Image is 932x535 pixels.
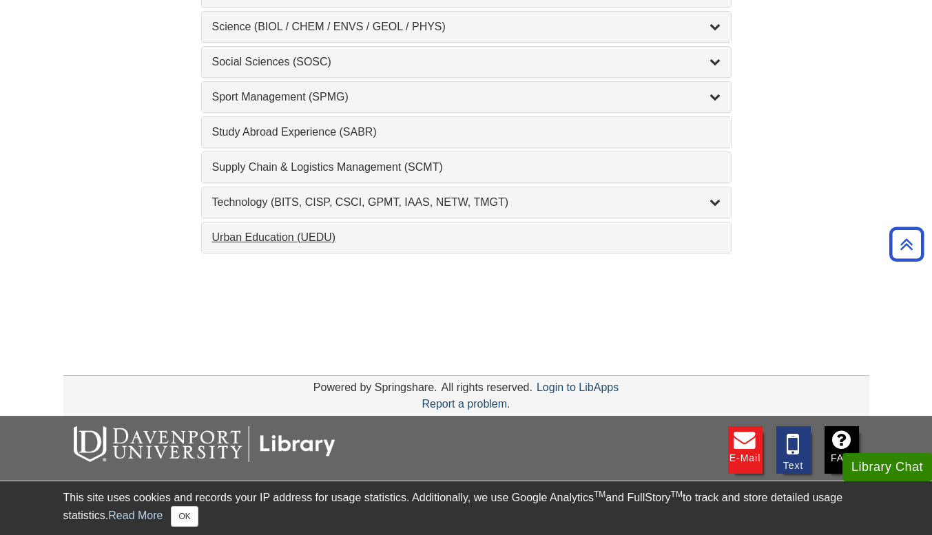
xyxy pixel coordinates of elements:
[212,54,721,70] a: Social Sciences (SOSC)
[212,19,721,35] a: Science (BIOL / CHEM / ENVS / GEOL / PHYS)
[422,398,510,410] a: Report a problem.
[171,506,198,527] button: Close
[212,89,721,105] a: Sport Management (SPMG)
[594,490,605,499] sup: TM
[671,490,683,499] sup: TM
[884,235,929,253] a: Back to Top
[212,159,721,176] a: Supply Chain & Logistics Management (SCMT)
[825,426,859,474] a: FAQ
[212,124,721,140] a: Study Abroad Experience (SABR)
[212,194,721,211] a: Technology (BITS, CISP, CSCI, GPMT, IAAS, NETW, TMGT)
[537,381,619,393] a: Login to LibApps
[728,426,763,474] a: E-mail
[842,453,932,481] button: Library Chat
[108,510,163,521] a: Read More
[439,381,535,393] div: All rights reserved.
[212,229,721,246] a: Urban Education (UEDU)
[63,490,869,527] div: This site uses cookies and records your IP address for usage statistics. Additionally, we use Goo...
[74,426,335,462] img: DU Libraries
[311,381,439,393] div: Powered by Springshare.
[776,426,811,474] a: Text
